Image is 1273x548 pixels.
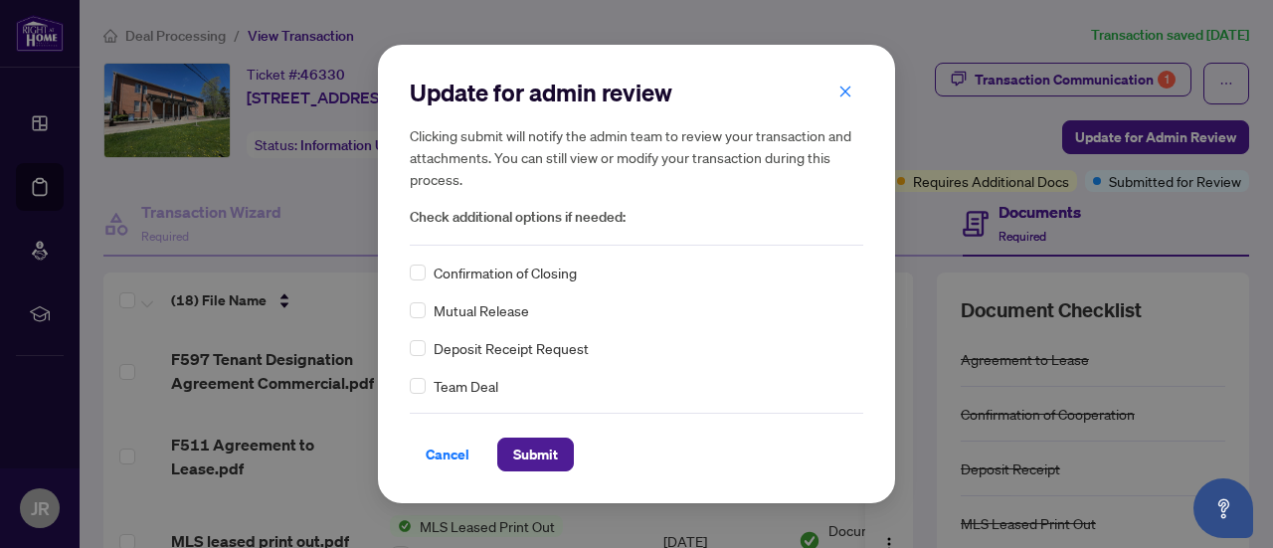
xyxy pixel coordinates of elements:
span: Mutual Release [434,299,529,321]
h5: Clicking submit will notify the admin team to review your transaction and attachments. You can st... [410,124,863,190]
span: Team Deal [434,375,498,397]
span: close [838,85,852,98]
span: Check additional options if needed: [410,206,863,229]
span: Cancel [426,439,469,470]
button: Cancel [410,438,485,471]
button: Open asap [1193,478,1253,538]
span: Submit [513,439,558,470]
span: Confirmation of Closing [434,262,577,283]
h2: Update for admin review [410,77,863,108]
span: Deposit Receipt Request [434,337,589,359]
button: Submit [497,438,574,471]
